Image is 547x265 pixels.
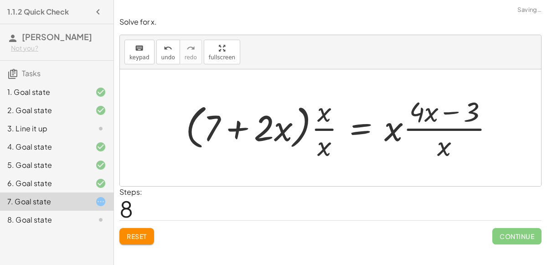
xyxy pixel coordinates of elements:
i: Task finished and correct. [95,141,106,152]
i: undo [164,43,172,54]
span: keypad [129,54,150,61]
i: Task finished and correct. [95,105,106,116]
div: 3. Line it up [7,123,81,134]
h4: 1.1.2 Quick Check [7,6,69,17]
span: undo [161,54,175,61]
span: redo [185,54,197,61]
span: 8 [119,195,133,223]
span: Tasks [22,68,41,78]
span: Saving… [517,5,542,15]
div: 6. Goal state [7,178,81,189]
i: keyboard [135,43,144,54]
span: Reset [127,232,147,240]
button: keyboardkeypad [124,40,155,64]
i: Task finished and correct. [95,160,106,171]
span: fullscreen [209,54,235,61]
i: Task finished and correct. [95,178,106,189]
div: 8. Goal state [7,214,81,225]
div: 4. Goal state [7,141,81,152]
span: [PERSON_NAME] [22,31,92,42]
i: Task not started. [95,214,106,225]
div: 1. Goal state [7,87,81,98]
div: Not you? [11,44,106,53]
button: undoundo [156,40,180,64]
i: Task not started. [95,123,106,134]
i: redo [186,43,195,54]
div: 5. Goal state [7,160,81,171]
div: 7. Goal state [7,196,81,207]
i: Task started. [95,196,106,207]
div: 2. Goal state [7,105,81,116]
i: Task finished and correct. [95,87,106,98]
label: Steps: [119,187,142,197]
button: Reset [119,228,154,244]
p: Solve for x. [119,17,542,27]
button: redoredo [180,40,202,64]
button: fullscreen [204,40,240,64]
